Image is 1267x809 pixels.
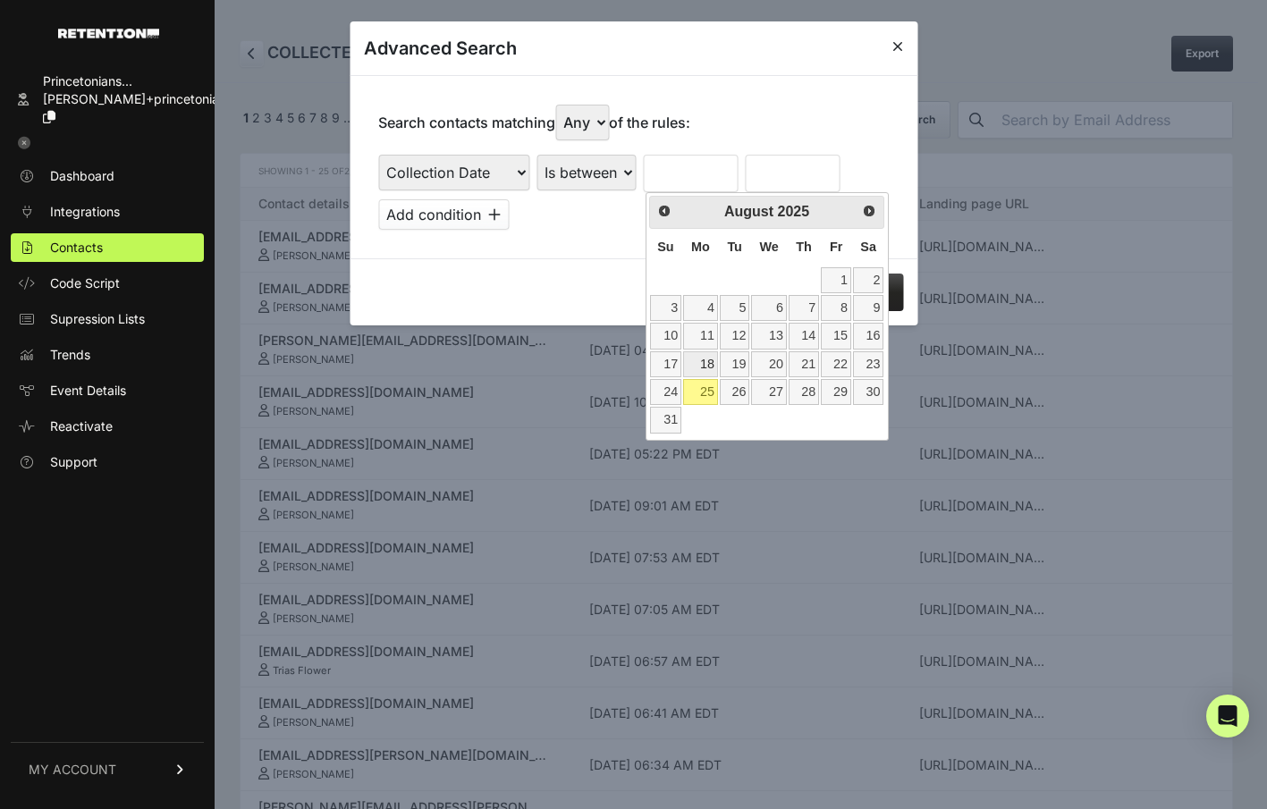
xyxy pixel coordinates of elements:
[650,407,681,433] a: 31
[751,379,786,405] a: 27
[50,167,114,185] span: Dashboard
[857,198,883,224] a: Next
[58,29,159,38] img: Retention.com
[821,267,851,293] a: 1
[751,295,786,321] a: 6
[43,72,237,90] div: Princetonians...
[789,323,819,349] a: 14
[727,240,742,254] span: Tuesday
[11,742,204,796] a: MY ACCOUNT
[720,379,750,405] a: 26
[50,310,145,328] span: Supression Lists
[853,267,883,293] a: 2
[11,198,204,226] a: Integrations
[50,417,113,435] span: Reactivate
[821,379,851,405] a: 29
[29,761,116,779] span: MY ACCOUNT
[853,295,883,321] a: 9
[50,382,126,400] span: Event Details
[11,269,204,298] a: Code Script
[683,323,718,349] a: 11
[657,240,673,254] span: Sunday
[777,204,809,219] span: 2025
[751,351,786,377] a: 20
[11,412,204,441] a: Reactivate
[50,239,103,257] span: Contacts
[50,274,120,292] span: Code Script
[11,341,204,369] a: Trends
[11,233,204,262] a: Contacts
[11,67,204,131] a: Princetonians... [PERSON_NAME]+princetonian...
[11,162,204,190] a: Dashboard
[821,323,851,349] a: 15
[11,448,204,476] a: Support
[652,198,678,224] a: Prev
[50,203,120,221] span: Integrations
[760,240,779,254] span: Wednesday
[789,379,819,405] a: 28
[720,323,750,349] a: 12
[821,295,851,321] a: 8
[796,240,812,254] span: Thursday
[50,346,90,364] span: Trends
[724,204,773,219] span: August
[364,36,517,61] h3: Advanced Search
[853,323,883,349] a: 16
[650,323,681,349] a: 10
[720,295,750,321] a: 5
[11,305,204,333] a: Supression Lists
[691,240,710,254] span: Monday
[683,295,718,321] a: 4
[43,91,237,106] span: [PERSON_NAME]+princetonian...
[378,105,690,140] p: Search contacts matching of the rules:
[720,351,750,377] a: 19
[853,351,883,377] a: 23
[657,204,672,218] span: Prev
[378,199,509,230] button: Add condition
[11,376,204,405] a: Event Details
[862,204,876,218] span: Next
[789,351,819,377] a: 21
[650,379,681,405] a: 24
[683,379,718,405] a: 25
[830,240,842,254] span: Friday
[1206,695,1249,737] div: Open Intercom Messenger
[789,295,819,321] a: 7
[821,351,851,377] a: 22
[860,240,876,254] span: Saturday
[650,351,681,377] a: 17
[650,295,681,321] a: 3
[751,323,786,349] a: 13
[683,351,718,377] a: 18
[853,379,883,405] a: 30
[50,453,97,471] span: Support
